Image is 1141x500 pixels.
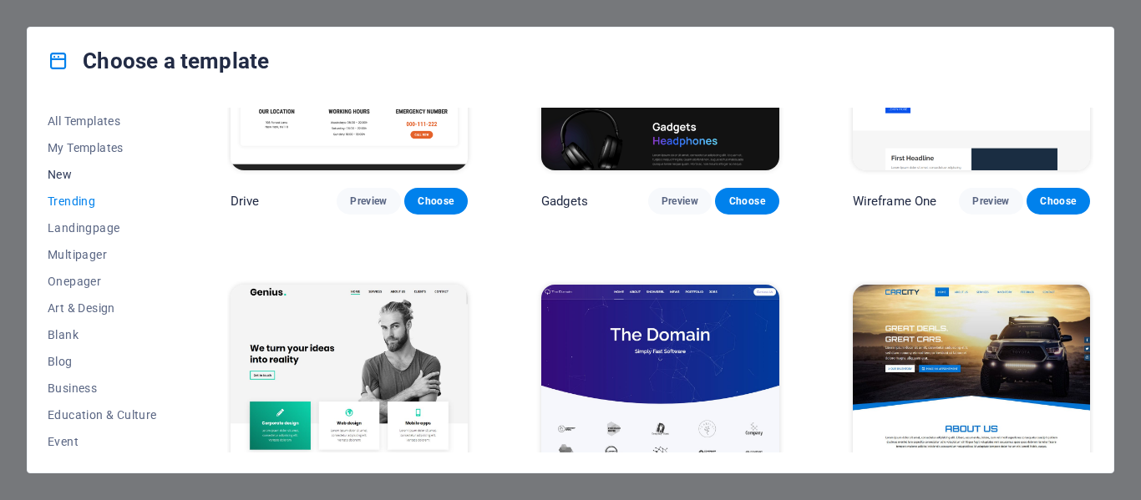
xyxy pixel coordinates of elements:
span: Choose [418,194,454,208]
span: Event [48,435,157,448]
button: Choose [404,188,468,215]
span: Preview [662,194,698,208]
span: Multipager [48,248,157,261]
h4: Choose a template [48,48,269,74]
button: Blank [48,321,157,348]
span: Business [48,381,157,395]
button: Trending [48,188,157,215]
span: Preview [350,194,387,208]
span: Onepager [48,275,157,288]
button: Choose [1027,188,1090,215]
p: Wireframe One [853,193,937,210]
button: Preview [337,188,400,215]
span: New [48,168,157,181]
p: Drive [231,193,260,210]
span: Landingpage [48,221,157,235]
span: Blank [48,328,157,341]
span: Choose [728,194,765,208]
button: Blog [48,348,157,375]
span: Art & Design [48,301,157,315]
span: All Templates [48,114,157,128]
span: Preview [972,194,1009,208]
button: My Templates [48,134,157,161]
span: Education & Culture [48,408,157,422]
button: All Templates [48,108,157,134]
button: Landingpage [48,215,157,241]
span: Choose [1040,194,1077,208]
button: Art & Design [48,295,157,321]
button: Preview [648,188,712,215]
button: Business [48,375,157,402]
p: Gadgets [541,193,588,210]
span: Trending [48,194,157,208]
span: Blog [48,355,157,368]
button: Multipager [48,241,157,268]
button: Preview [959,188,1022,215]
button: Onepager [48,268,157,295]
span: My Templates [48,141,157,154]
button: Event [48,428,157,455]
button: New [48,161,157,188]
button: Choose [715,188,778,215]
button: Education & Culture [48,402,157,428]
